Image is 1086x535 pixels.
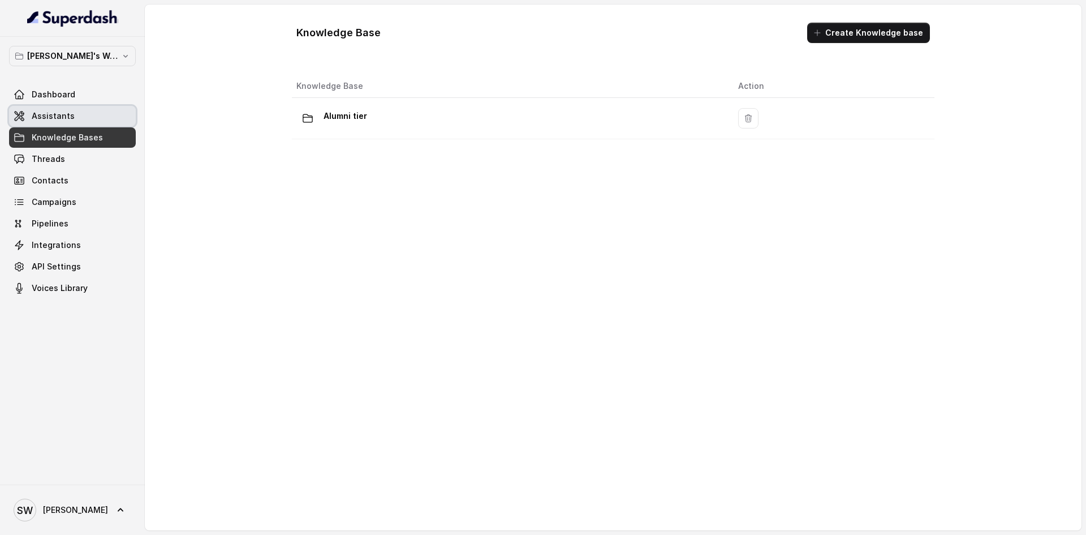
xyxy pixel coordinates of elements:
[32,196,76,208] span: Campaigns
[9,106,136,126] a: Assistants
[32,261,81,272] span: API Settings
[292,75,729,98] th: Knowledge Base
[27,9,118,27] img: light.svg
[17,504,33,516] text: SW
[32,153,65,165] span: Threads
[324,107,367,125] p: Alumni tier
[32,110,75,122] span: Assistants
[729,75,934,98] th: Action
[32,218,68,229] span: Pipelines
[9,149,136,169] a: Threads
[296,24,381,42] h1: Knowledge Base
[9,278,136,298] a: Voices Library
[9,494,136,526] a: [PERSON_NAME]
[27,49,118,63] p: [PERSON_NAME]'s Workspace
[32,239,81,251] span: Integrations
[9,213,136,234] a: Pipelines
[9,84,136,105] a: Dashboard
[43,504,108,516] span: [PERSON_NAME]
[807,23,930,43] button: Create Knowledge base
[9,256,136,277] a: API Settings
[32,89,75,100] span: Dashboard
[9,192,136,212] a: Campaigns
[32,132,103,143] span: Knowledge Bases
[9,127,136,148] a: Knowledge Bases
[9,46,136,66] button: [PERSON_NAME]'s Workspace
[9,170,136,191] a: Contacts
[9,235,136,255] a: Integrations
[32,283,88,294] span: Voices Library
[32,175,68,186] span: Contacts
